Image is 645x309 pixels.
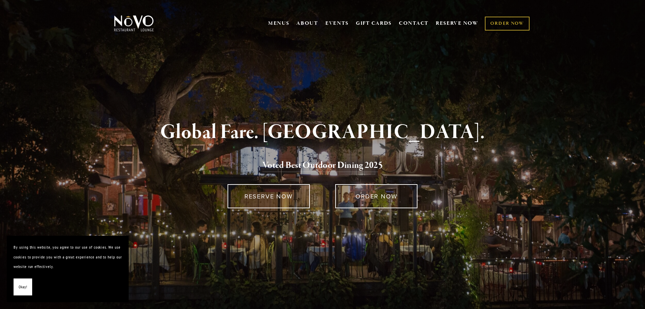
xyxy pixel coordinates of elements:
[356,17,392,30] a: GIFT CARDS
[14,243,122,272] p: By using this website, you agree to our use of cookies. We use cookies to provide you with a grea...
[325,20,349,27] a: EVENTS
[160,119,485,145] strong: Global Fare. [GEOGRAPHIC_DATA].
[19,282,27,292] span: Okay!
[113,15,155,32] img: Novo Restaurant &amp; Lounge
[262,159,378,172] a: Voted Best Outdoor Dining 202
[7,236,129,302] section: Cookie banner
[228,184,310,208] a: RESERVE NOW
[436,17,478,30] a: RESERVE NOW
[14,278,32,296] button: Okay!
[125,158,520,173] h2: 5
[268,20,289,27] a: MENUS
[335,184,417,208] a: ORDER NOW
[296,20,318,27] a: ABOUT
[399,17,429,30] a: CONTACT
[485,17,529,31] a: ORDER NOW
